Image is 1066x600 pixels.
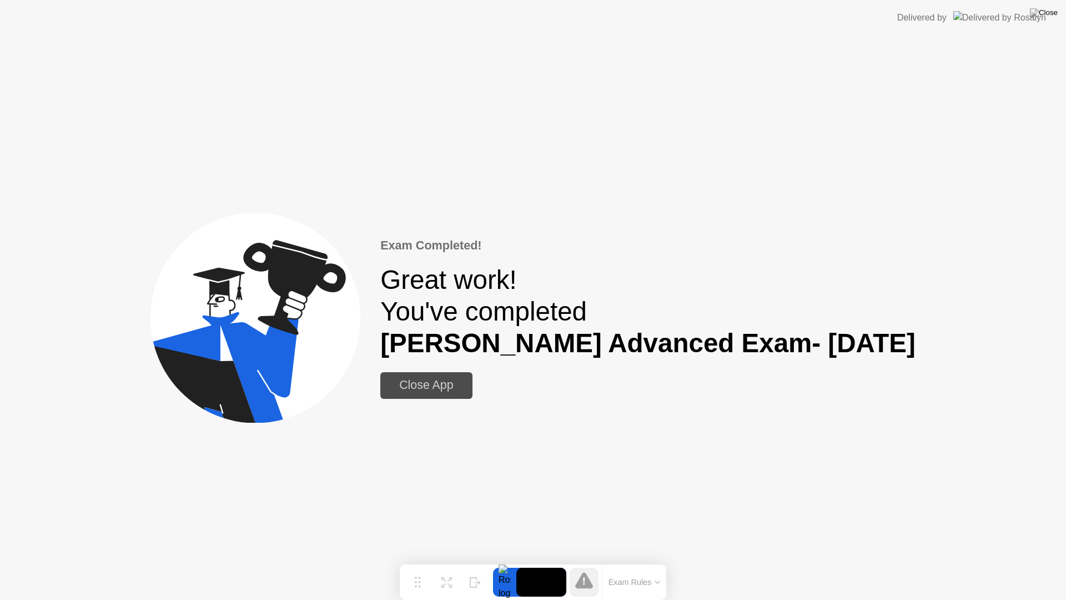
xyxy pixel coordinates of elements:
button: Close App [380,372,472,399]
div: Close App [384,378,469,392]
div: Great work! You've completed [380,264,916,359]
img: Delivered by Rosalyn [953,11,1046,24]
div: Delivered by [897,11,947,24]
button: Exam Rules [605,577,664,587]
div: Exam Completed! [380,237,916,254]
b: [PERSON_NAME] Advanced Exam- [DATE] [380,328,916,358]
img: Close [1030,8,1058,17]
